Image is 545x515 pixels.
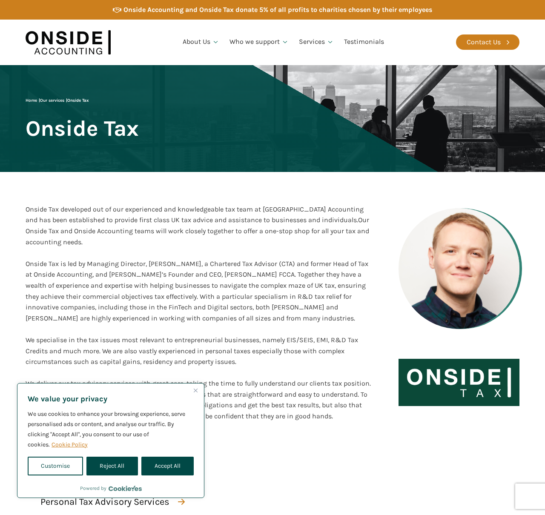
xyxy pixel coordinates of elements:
[224,28,294,57] a: Who we support
[26,216,369,246] span: Our Onside Tax and Onside Accounting teams will work closely together to offer a one-stop shop fo...
[294,28,339,57] a: Services
[339,28,389,57] a: Testimonials
[190,385,201,395] button: Close
[178,28,224,57] a: About Us
[28,394,194,404] p: We value your privacy
[456,34,519,50] a: Contact Us
[17,383,204,498] div: We value your privacy
[40,98,64,103] a: Our services
[30,492,192,512] a: Personal Tax Advisory Services
[40,495,169,509] div: Personal Tax Advisory Services
[109,486,142,491] a: Visit CookieYes website
[28,409,194,450] p: We use cookies to enhance your browsing experience, serve personalised ads or content, and analys...
[141,457,194,475] button: Accept All
[26,247,371,422] div: Onside Tax is led by Managing Director, [PERSON_NAME], a Chartered Tax Advisor (CTA) and former H...
[26,98,89,103] span: | |
[26,117,139,140] span: Onside Tax
[51,441,88,449] a: Cookie Policy
[86,457,138,475] button: Reject All
[80,484,142,492] div: Powered by
[26,204,371,247] div: Onside Tax developed out of our experienced and knowledgeable tax team at [GEOGRAPHIC_DATA] Accou...
[28,457,83,475] button: Customise
[123,4,432,15] div: Onside Accounting and Onside Tax donate 5% of all profits to charities chosen by their employees
[26,98,37,103] a: Home
[26,26,111,59] img: Onside Accounting
[467,37,501,48] div: Contact Us
[194,389,198,392] img: Close
[67,98,89,103] span: Onside Tax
